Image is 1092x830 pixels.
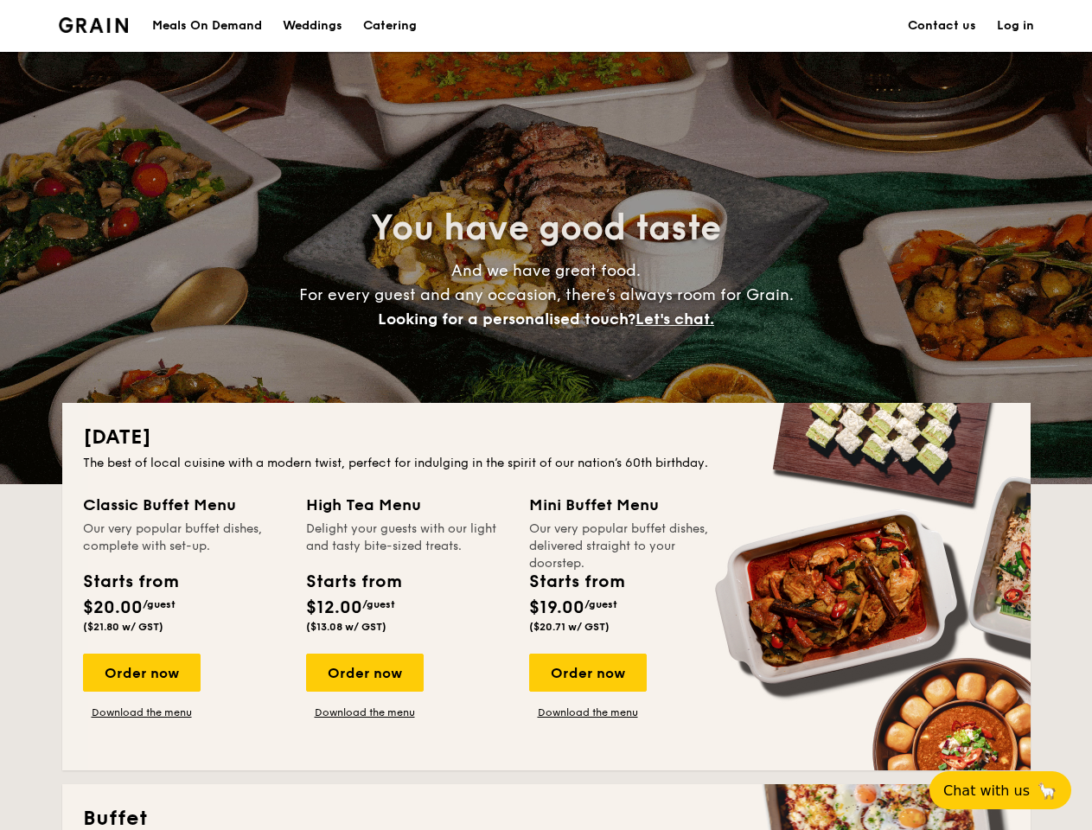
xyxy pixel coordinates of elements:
h2: [DATE] [83,424,1010,451]
a: Download the menu [83,705,201,719]
span: /guest [362,598,395,610]
div: Order now [529,654,647,692]
span: $12.00 [306,597,362,618]
div: Starts from [83,569,177,595]
div: High Tea Menu [306,493,508,517]
img: Grain [59,17,129,33]
span: Let's chat. [635,310,714,329]
a: Download the menu [529,705,647,719]
div: Order now [83,654,201,692]
div: Our very popular buffet dishes, delivered straight to your doorstep. [529,520,731,555]
span: $20.00 [83,597,143,618]
span: ($21.80 w/ GST) [83,621,163,633]
div: Order now [306,654,424,692]
a: Download the menu [306,705,424,719]
div: Classic Buffet Menu [83,493,285,517]
span: ($13.08 w/ GST) [306,621,386,633]
span: $19.00 [529,597,584,618]
div: Starts from [306,569,400,595]
span: 🦙 [1037,781,1057,801]
div: The best of local cuisine with a modern twist, perfect for indulging in the spirit of our nation’... [83,455,1010,472]
span: /guest [584,598,617,610]
span: Chat with us [943,782,1030,799]
span: ($20.71 w/ GST) [529,621,610,633]
div: Our very popular buffet dishes, complete with set-up. [83,520,285,555]
a: Logotype [59,17,129,33]
button: Chat with us🦙 [929,771,1071,809]
span: /guest [143,598,176,610]
div: Mini Buffet Menu [529,493,731,517]
div: Starts from [529,569,623,595]
div: Delight your guests with our light and tasty bite-sized treats. [306,520,508,555]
